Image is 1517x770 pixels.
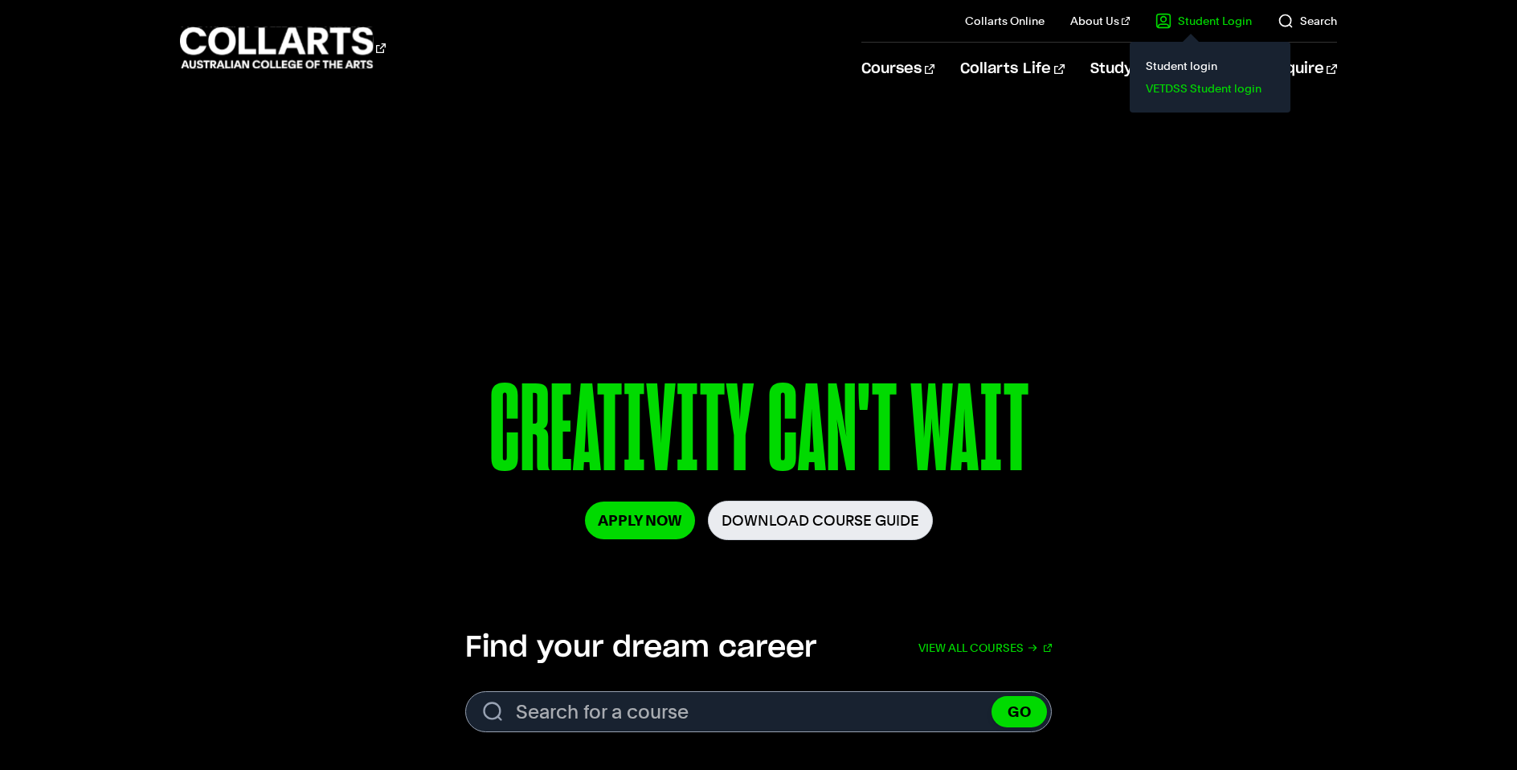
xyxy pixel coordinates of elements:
a: Apply Now [585,502,695,539]
a: About Us [1070,13,1130,29]
a: Enquire [1267,43,1337,96]
a: Download Course Guide [708,501,933,540]
a: Student login [1143,55,1278,77]
a: Collarts Life [960,43,1064,96]
a: Collarts Online [965,13,1045,29]
h2: Find your dream career [465,630,816,666]
a: Search [1278,13,1337,29]
a: Student Login [1155,13,1252,29]
a: VETDSS Student login [1143,77,1278,100]
p: CREATIVITY CAN'T WAIT [309,368,1208,501]
form: Search [465,691,1052,732]
a: View all courses [918,630,1052,666]
input: Search for a course [465,691,1052,732]
div: Go to homepage [180,25,386,71]
button: GO [992,696,1047,727]
a: Study Information [1090,43,1241,96]
a: Courses [861,43,934,96]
